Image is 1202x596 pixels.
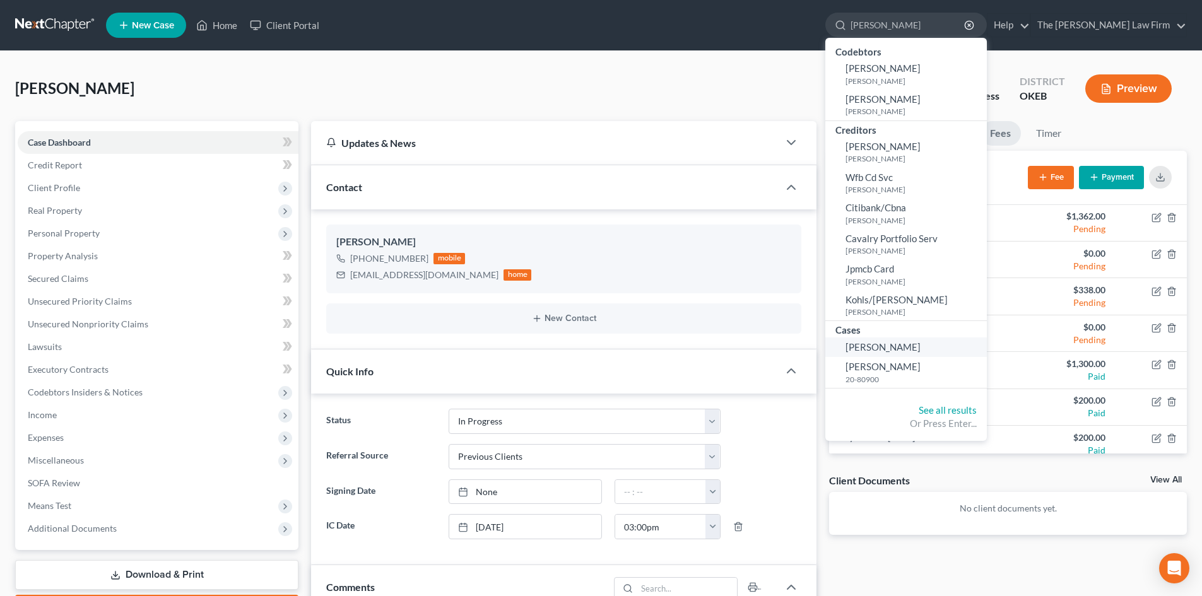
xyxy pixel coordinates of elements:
[1018,247,1105,260] div: $0.00
[15,560,298,590] a: Download & Print
[825,168,987,199] a: Wfb Cd Svc[PERSON_NAME]
[919,404,977,416] a: See all results
[350,269,498,281] div: [EMAIL_ADDRESS][DOMAIN_NAME]
[28,160,82,170] span: Credit Report
[1018,284,1105,296] div: $338.00
[846,184,984,195] small: [PERSON_NAME]
[28,341,62,352] span: Lawsuits
[28,250,98,261] span: Property Analysis
[28,228,100,238] span: Personal Property
[1020,74,1065,89] div: District
[825,259,987,290] a: Jpmcb Card[PERSON_NAME]
[825,137,987,168] a: [PERSON_NAME][PERSON_NAME]
[28,364,109,375] span: Executory Contracts
[28,432,64,443] span: Expenses
[28,500,71,511] span: Means Test
[825,357,987,388] a: [PERSON_NAME]20-80900
[320,479,442,505] label: Signing Date
[326,181,362,193] span: Contact
[1018,358,1105,370] div: $1,300.00
[244,14,326,37] a: Client Portal
[825,90,987,120] a: [PERSON_NAME][PERSON_NAME]
[825,59,987,90] a: [PERSON_NAME][PERSON_NAME]
[846,93,921,105] span: [PERSON_NAME]
[615,480,706,504] input: -- : --
[28,387,143,397] span: Codebtors Insiders & Notices
[326,136,763,149] div: Updates & News
[28,409,57,420] span: Income
[1079,166,1144,189] button: Payment
[846,263,894,274] span: Jpmcb Card
[846,141,921,152] span: [PERSON_NAME]
[28,296,132,307] span: Unsecured Priority Claims
[1018,431,1105,444] div: $200.00
[846,276,984,287] small: [PERSON_NAME]
[1028,166,1074,189] button: Fee
[1018,210,1105,223] div: $1,362.00
[326,365,374,377] span: Quick Info
[846,374,984,385] small: 20-80900
[1026,121,1071,146] a: Timer
[28,182,80,193] span: Client Profile
[28,477,80,488] span: SOFA Review
[846,294,948,305] span: Kohls/[PERSON_NAME]
[350,252,428,265] div: [PHONE_NUMBER]
[1018,444,1105,457] div: Paid
[1018,260,1105,272] div: Pending
[846,62,921,74] span: [PERSON_NAME]
[18,154,298,177] a: Credit Report
[1018,296,1105,309] div: Pending
[320,409,442,434] label: Status
[28,318,148,329] span: Unsecured Nonpriority Claims
[825,198,987,229] a: Citibank/Cbna[PERSON_NAME]
[1020,89,1065,103] div: OKEB
[825,43,987,59] div: Codebtors
[1018,407,1105,419] div: Paid
[615,515,706,539] input: -- : --
[320,514,442,539] label: IC Date
[28,523,117,534] span: Additional Documents
[980,121,1021,146] a: Fees
[18,472,298,494] a: SOFA Review
[1150,476,1182,484] a: View All
[1031,14,1186,37] a: The [PERSON_NAME] Law Firm
[846,233,938,244] span: Cavalry Portfolio Serv
[1018,223,1105,235] div: Pending
[18,245,298,267] a: Property Analysis
[825,121,987,137] div: Creditors
[18,358,298,381] a: Executory Contracts
[433,253,465,264] div: mobile
[825,290,987,321] a: Kohls/[PERSON_NAME][PERSON_NAME]
[846,202,906,213] span: Citibank/Cbna
[449,480,601,504] a: None
[1018,321,1105,334] div: $0.00
[829,426,1008,462] td: Payment on [DATE]
[846,215,984,226] small: [PERSON_NAME]
[825,321,987,337] div: Cases
[326,581,375,593] span: Comments
[18,313,298,336] a: Unsecured Nonpriority Claims
[825,229,987,260] a: Cavalry Portfolio Serv[PERSON_NAME]
[839,502,1177,515] p: No client documents yet.
[846,307,984,317] small: [PERSON_NAME]
[1018,394,1105,407] div: $200.00
[846,153,984,164] small: [PERSON_NAME]
[1018,370,1105,383] div: Paid
[18,336,298,358] a: Lawsuits
[846,361,921,372] span: [PERSON_NAME]
[987,14,1030,37] a: Help
[18,290,298,313] a: Unsecured Priority Claims
[28,273,88,284] span: Secured Claims
[846,245,984,256] small: [PERSON_NAME]
[18,267,298,290] a: Secured Claims
[28,137,91,148] span: Case Dashboard
[846,76,984,86] small: [PERSON_NAME]
[1085,74,1172,103] button: Preview
[825,337,987,357] a: [PERSON_NAME]
[846,106,984,117] small: [PERSON_NAME]
[829,474,910,487] div: Client Documents
[851,13,966,37] input: Search by name...
[504,269,531,281] div: home
[1159,553,1189,583] div: Open Intercom Messenger
[846,172,893,183] span: Wfb Cd Svc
